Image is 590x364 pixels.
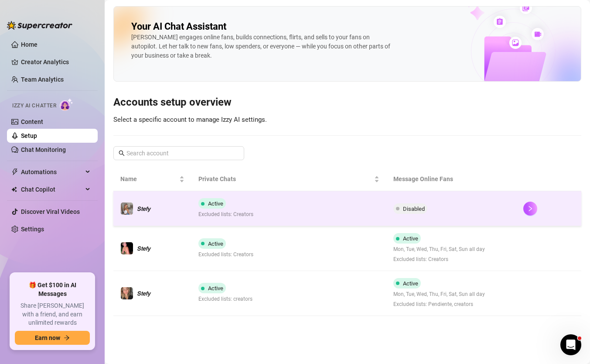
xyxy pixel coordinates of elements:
span: 𝙎𝙩𝙚𝙛𝙮 [137,205,150,212]
span: Active [208,200,223,207]
span: Disabled [403,206,425,212]
th: Name [113,167,191,191]
span: 𝙎𝙩𝙚𝙛𝙮 [137,290,150,297]
a: Discover Viral Videos [21,208,80,215]
span: Excluded lists: Creators [198,210,253,219]
span: Private Chats [198,174,372,184]
span: Mon, Tue, Wed, Thu, Fri, Sat, Sun all day [393,245,485,254]
div: [PERSON_NAME] engages online fans, builds connections, flirts, and sells to your fans on autopilo... [131,33,393,60]
span: search [119,150,125,156]
span: Excluded lists: creators [198,295,252,303]
img: logo-BBDzfeDw.svg [7,21,72,30]
span: arrow-right [64,335,70,341]
iframe: Intercom live chat [560,334,581,355]
a: Setup [21,132,37,139]
span: thunderbolt [11,168,18,175]
span: Excluded lists: Creators [393,255,485,264]
a: Creator Analytics [21,55,91,69]
th: Private Chats [191,167,386,191]
span: Active [403,280,418,287]
img: Chat Copilot [11,186,17,192]
span: right [527,206,533,212]
button: Earn nowarrow-right [15,331,90,345]
span: Izzy AI Chatter [12,102,56,110]
th: Message Online Fans [386,167,516,191]
a: Content [21,118,43,125]
span: 𝙎𝙩𝙚𝙛𝙮 [137,245,150,252]
img: AI Chatter [60,98,73,111]
span: Excluded lists: Creators [198,251,253,259]
a: Home [21,41,38,48]
a: Chat Monitoring [21,146,66,153]
span: Active [208,285,223,292]
h2: Your AI Chat Assistant [131,21,226,33]
img: 𝙎𝙩𝙚𝙛𝙮 [121,287,133,299]
span: Name [120,174,177,184]
h3: Accounts setup overview [113,96,581,110]
input: Search account [126,148,232,158]
span: Select a specific account to manage Izzy AI settings. [113,116,267,124]
span: 🎁 Get $100 in AI Messages [15,281,90,298]
span: Earn now [35,334,60,341]
span: Share [PERSON_NAME] with a friend, and earn unlimited rewards [15,302,90,327]
span: Active [208,240,223,247]
a: Team Analytics [21,76,64,83]
span: Mon, Tue, Wed, Thu, Fri, Sat, Sun all day [393,290,485,299]
span: Excluded lists: Pendiente, creators [393,300,485,309]
img: 𝙎𝙩𝙚𝙛𝙮 [121,203,133,215]
img: 𝙎𝙩𝙚𝙛𝙮 [121,242,133,254]
a: Settings [21,226,44,233]
span: Active [403,235,418,242]
button: right [523,202,537,216]
span: Automations [21,165,83,179]
span: Chat Copilot [21,182,83,196]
